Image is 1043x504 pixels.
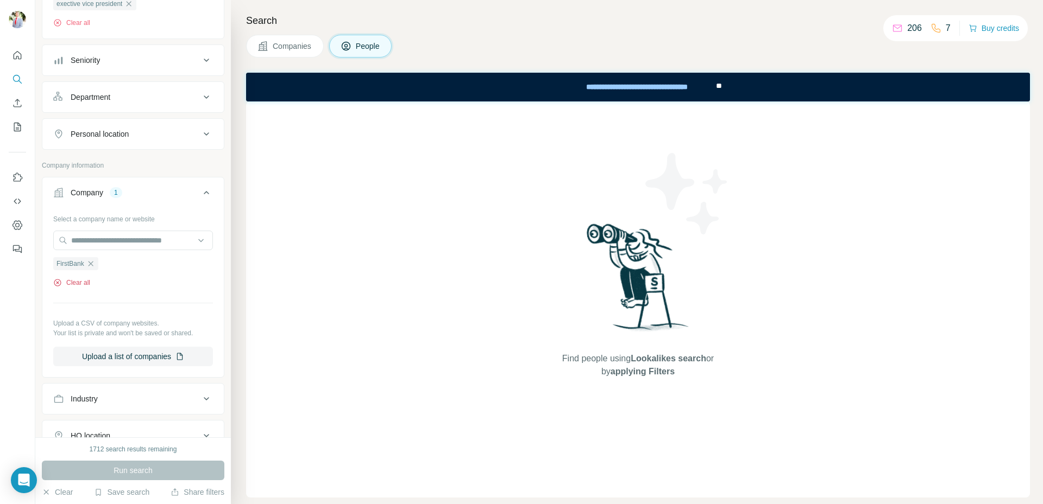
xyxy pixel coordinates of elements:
button: Clear all [53,278,90,288]
span: People [356,41,381,52]
button: Quick start [9,46,26,65]
img: Avatar [9,11,26,28]
button: Personal location [42,121,224,147]
button: Use Surfe on LinkedIn [9,168,26,187]
button: HQ location [42,423,224,449]
h4: Search [246,13,1030,28]
div: HQ location [71,430,110,441]
button: Industry [42,386,224,412]
div: Seniority [71,55,100,66]
button: Search [9,69,26,89]
div: 1712 search results remaining [90,444,177,454]
button: Dashboard [9,215,26,235]
div: Open Intercom Messenger [11,467,37,493]
img: Surfe Illustration - Woman searching with binoculars [582,221,695,342]
div: Select a company name or website [53,210,213,224]
button: Share filters [171,487,224,497]
button: Use Surfe API [9,192,26,211]
p: Company information [42,161,224,170]
span: Lookalikes search [631,354,706,363]
button: Clear [42,487,73,497]
span: FirstBank [56,259,84,269]
button: Enrich CSV [9,93,26,113]
p: 7 [946,22,951,35]
div: Department [71,92,110,103]
div: Personal location [71,129,129,139]
p: Upload a CSV of company websites. [53,318,213,328]
p: Your list is private and won't be saved or shared. [53,328,213,338]
p: 206 [907,22,922,35]
span: applying Filters [611,367,675,376]
img: Surfe Illustration - Stars [638,145,736,243]
span: Companies [273,41,312,52]
button: Buy credits [969,21,1019,36]
button: Seniority [42,47,224,73]
div: Company [71,187,103,198]
iframe: Banner [246,73,1030,101]
button: Company1 [42,180,224,210]
button: Clear all [53,18,90,28]
button: Department [42,84,224,110]
button: My lists [9,117,26,137]
button: Save search [94,487,149,497]
span: Find people using or by [551,352,725,378]
button: Upload a list of companies [53,347,213,366]
button: Feedback [9,239,26,259]
div: 1 [110,188,122,197]
div: Industry [71,393,98,404]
